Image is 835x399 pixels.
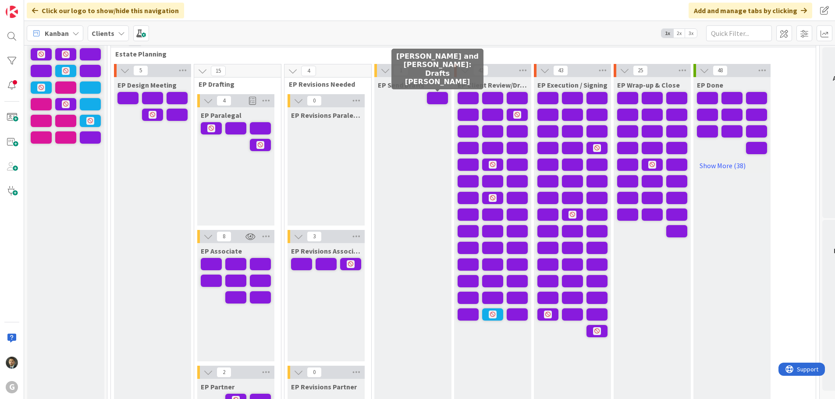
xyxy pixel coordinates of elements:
span: 25 [633,65,648,76]
span: EP Partner [201,382,235,391]
div: G [6,381,18,393]
img: Visit kanbanzone.com [6,6,18,18]
input: Quick Filter... [706,25,772,41]
span: 4 [301,66,316,76]
img: CG [6,357,18,369]
b: Clients [92,29,114,38]
a: Show More (38) [697,159,767,173]
span: Estate Planning [115,49,805,58]
span: EP Paralegal [201,111,242,120]
span: EP Drafting [199,80,270,88]
span: 2x [673,29,685,38]
span: 15 [211,66,226,76]
span: EP Done [697,81,723,89]
span: Support [18,1,40,12]
div: Add and manage tabs by clicking [689,3,812,18]
span: EP Associate [201,247,242,255]
span: Kanban [45,28,69,39]
span: EP Design Meeting [117,81,177,89]
span: EP Revisions Paralegal [291,111,361,120]
h5: [PERSON_NAME] and [PERSON_NAME]: Drafts [PERSON_NAME] [395,52,480,86]
span: 3x [685,29,697,38]
span: EP Client Review/Draft Review Meeting [458,81,528,89]
span: EP Execution / Signing [537,81,608,89]
span: 43 [553,65,568,76]
span: EP Revisions Needed [289,80,360,88]
span: 0 [307,95,322,106]
span: 3 [307,231,322,242]
span: EP Revisions Associate [291,247,361,255]
span: 0 [307,367,322,378]
span: EP Revisions Partner [291,382,357,391]
span: 2 [217,367,231,378]
span: EP Send Drafts [378,81,424,89]
span: 5 [133,65,148,76]
div: Click our logo to show/hide this navigation [27,3,184,18]
span: 4 [217,95,231,106]
span: 48 [713,65,728,76]
span: EP Wrap-up & Close [617,81,680,89]
span: 8 [217,231,231,242]
span: 1x [661,29,673,38]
